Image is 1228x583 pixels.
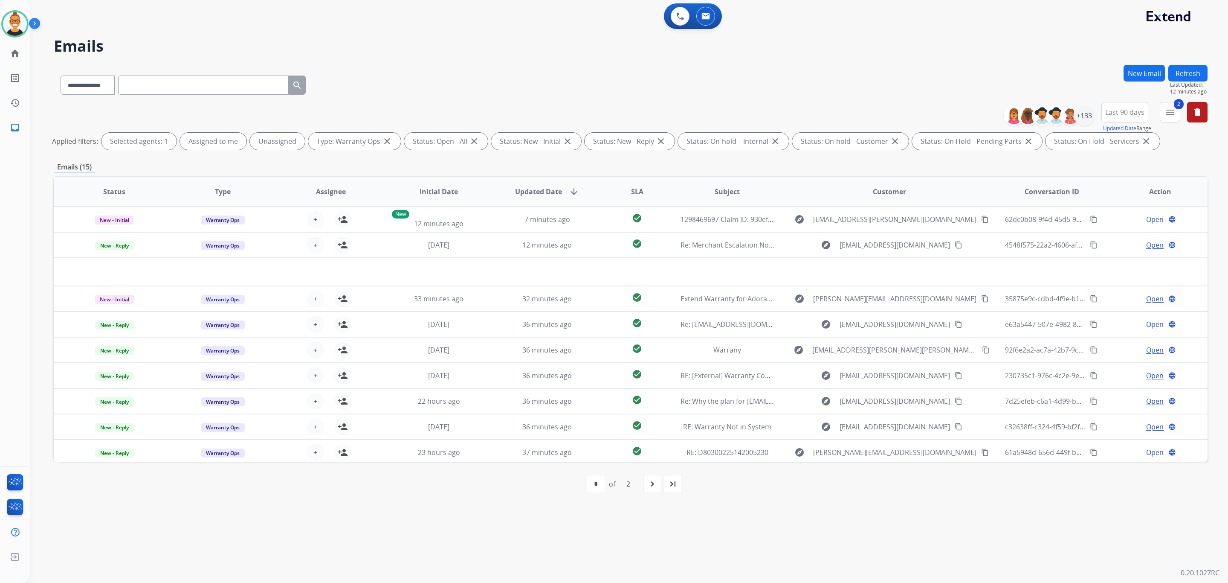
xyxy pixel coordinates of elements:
span: Warranty Ops [201,241,245,250]
span: Open [1146,214,1164,224]
mat-icon: person_add [338,447,348,458]
span: [EMAIL_ADDRESS][DOMAIN_NAME] [840,396,950,406]
mat-icon: language [1168,423,1176,431]
span: Open [1146,294,1164,304]
span: Assignee [316,187,346,197]
mat-icon: language [1168,216,1176,223]
span: [DATE] [428,240,449,250]
span: [EMAIL_ADDRESS][DOMAIN_NAME] [840,319,950,329]
mat-icon: content_copy [1090,423,1098,431]
button: + [307,367,324,384]
p: Applied filters: [52,136,98,146]
span: New - Reply [95,449,134,458]
mat-icon: person_add [338,422,348,432]
mat-icon: content_copy [981,295,989,303]
span: Conversation ID [1025,187,1079,197]
div: Unassigned [250,133,305,150]
span: 36 minutes ago [522,396,572,406]
span: Initial Date [420,187,458,197]
span: Warranty Ops [201,346,245,355]
mat-icon: close [1023,136,1034,146]
button: Updated Date [1103,125,1136,132]
mat-icon: check_circle [632,344,642,354]
span: Range [1103,125,1151,132]
span: Status [103,187,125,197]
span: + [313,447,317,458]
div: Status: On-hold – Internal [678,133,789,150]
span: [DATE] [428,345,449,355]
span: + [313,240,317,250]
span: New - Reply [95,372,134,381]
mat-icon: close [562,136,573,146]
span: Open [1146,319,1164,329]
div: Status: New - Reply [585,133,675,150]
span: Open [1146,396,1164,406]
mat-icon: arrow_downward [569,187,579,197]
mat-icon: person_add [338,370,348,381]
span: New - Reply [95,397,134,406]
p: 0.20.1027RC [1181,568,1219,578]
span: RE: Warranty Not in System [683,422,771,431]
mat-icon: person_add [338,214,348,224]
span: 35875e9c-cdbd-4f9e-b1aa-e2f53992b4ee [1005,294,1134,303]
button: + [307,393,324,410]
span: Open [1146,422,1164,432]
span: c32638ff-c324-4f59-bf2f-c45fec7909a6 [1005,422,1125,431]
span: Re: Why the plan for [EMAIL_ADDRESS][DOMAIN_NAME] was cancelled? [681,396,907,406]
span: e63a5447-507e-4982-80ae-66905c55c997 [1005,320,1135,329]
div: 2 [620,475,637,493]
mat-icon: check_circle [632,292,642,303]
span: + [313,422,317,432]
span: 230735c1-976c-4c2e-9e73-6f904db04a26 [1005,371,1134,380]
th: Action [1099,177,1208,207]
span: Subject [715,187,740,197]
mat-icon: content_copy [1090,321,1098,328]
span: Type [215,187,231,197]
span: [DATE] [428,320,449,329]
mat-icon: explore [794,214,805,224]
mat-icon: explore [821,396,831,406]
mat-icon: person_add [338,240,348,250]
span: [EMAIL_ADDRESS][DOMAIN_NAME] [840,370,950,381]
mat-icon: explore [794,447,805,458]
span: Updated Date [515,187,562,197]
mat-icon: home [10,48,20,58]
div: Status: On-hold - Customer [792,133,909,150]
mat-icon: person_add [338,294,348,304]
mat-icon: content_copy [955,241,962,249]
mat-icon: navigate_next [647,479,657,489]
mat-icon: language [1168,372,1176,379]
div: Status: On Hold - Pending Parts [912,133,1042,150]
mat-icon: content_copy [981,216,989,223]
mat-icon: close [770,136,780,146]
button: Last 90 days [1101,102,1148,122]
mat-icon: close [890,136,900,146]
mat-icon: content_copy [981,449,989,456]
div: Assigned to me [180,133,246,150]
span: Re: Merchant Escalation Notification for Request 659662 [681,240,861,250]
span: RE: D80300225142005230 [686,448,768,457]
div: Status: New - Initial [491,133,581,150]
div: Status: Open - All [404,133,488,150]
mat-icon: check_circle [632,420,642,431]
button: + [307,444,324,461]
span: 36 minutes ago [522,371,572,380]
mat-icon: language [1168,295,1176,303]
p: New [392,210,409,219]
button: + [307,290,324,307]
div: Status: On Hold - Servicers [1046,133,1160,150]
span: 36 minutes ago [522,320,572,329]
mat-icon: explore [821,319,831,329]
button: Refresh [1168,65,1208,82]
button: + [307,418,324,435]
div: Selected agents: 1 [101,133,177,150]
span: [EMAIL_ADDRESS][DOMAIN_NAME] [840,422,950,432]
mat-icon: check_circle [632,395,642,405]
mat-icon: explore [794,345,804,355]
span: New - Reply [95,241,134,250]
mat-icon: content_copy [1090,397,1098,405]
img: avatar [3,12,27,36]
mat-icon: inbox [10,122,20,133]
span: SLA [631,187,643,197]
span: 1298469697 Claim ID: 930efe61-bde1-456f-a729-616acec86a64 [681,215,878,224]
